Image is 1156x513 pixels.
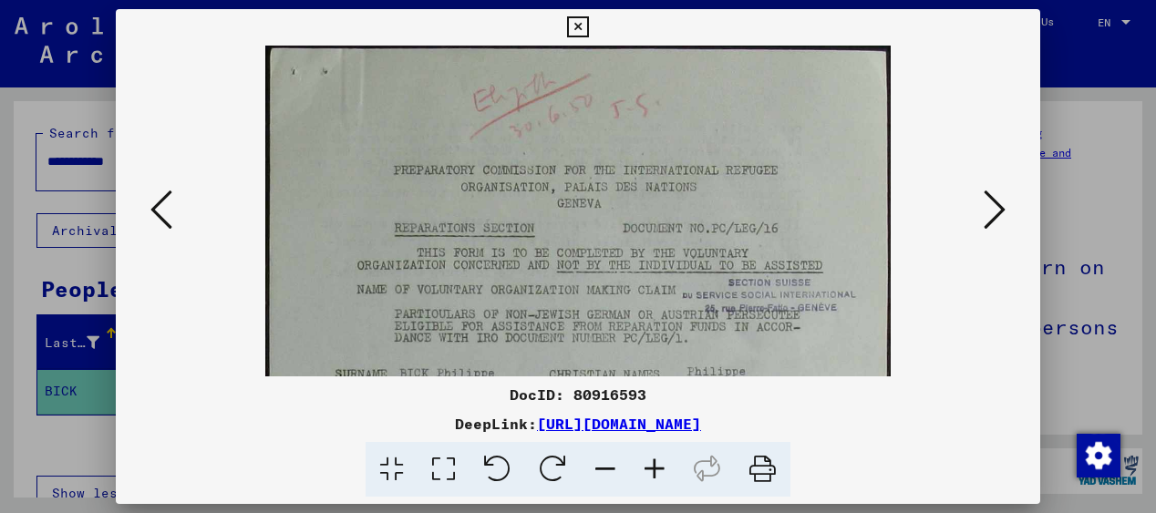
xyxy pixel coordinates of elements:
div: DeepLink: [116,413,1040,435]
div: Change consent [1076,433,1120,477]
div: DocID: 80916593 [116,384,1040,405]
img: Change consent [1077,434,1120,477]
a: [URL][DOMAIN_NAME] [537,415,701,433]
